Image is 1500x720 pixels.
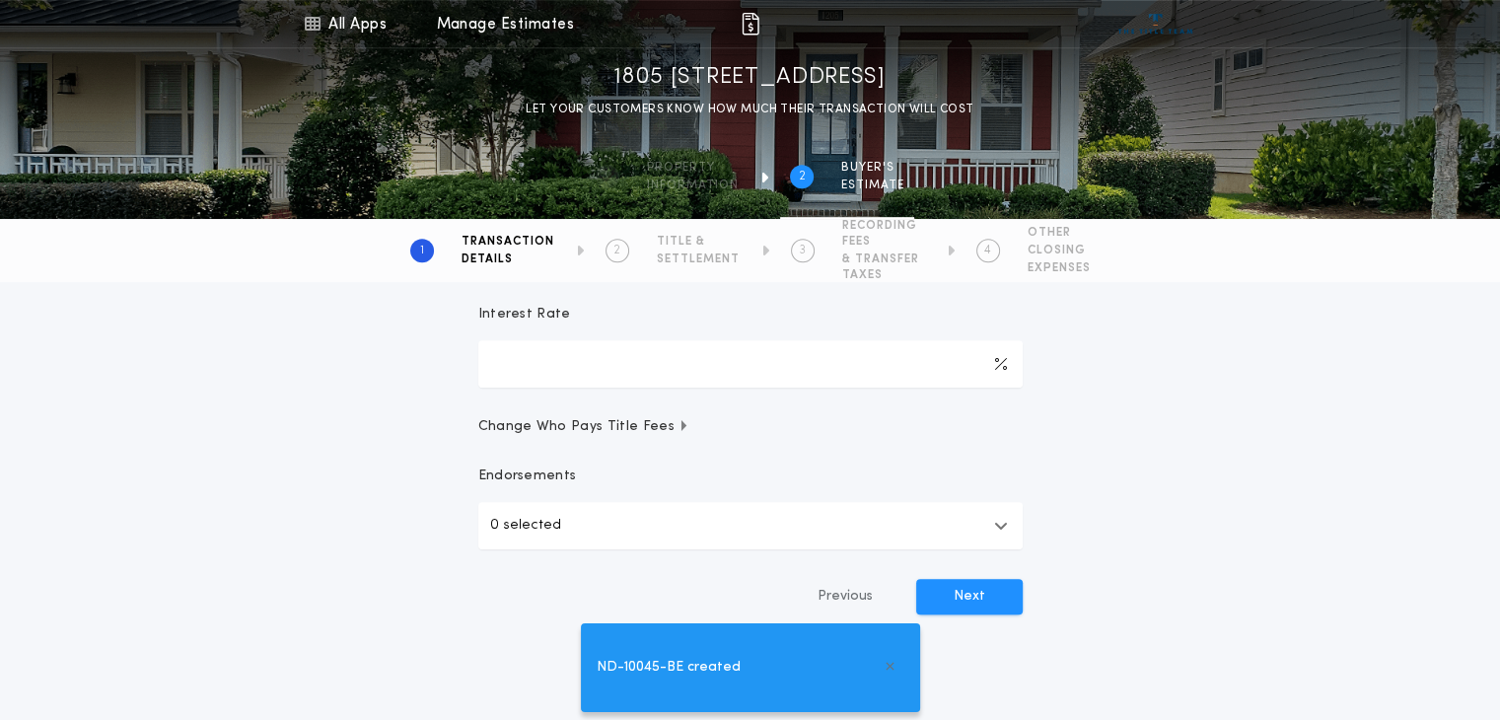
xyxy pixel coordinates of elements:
span: TRANSACTION [462,234,554,250]
h2: 1 [420,243,424,258]
span: SETTLEMENT [657,252,740,267]
button: Previous [778,579,912,614]
p: 0 selected [490,514,561,538]
h1: 1805 [STREET_ADDRESS] [614,62,885,94]
span: EXPENSES [1028,260,1091,276]
span: CLOSING [1028,243,1091,258]
h2: 2 [613,243,620,258]
span: & TRANSFER TAXES [842,252,925,283]
img: img [739,12,762,36]
span: RECORDING FEES [842,218,925,250]
h2: 3 [799,243,806,258]
p: Endorsements [478,467,1023,486]
p: Interest Rate [478,305,571,324]
span: information [647,178,739,193]
img: vs-icon [1118,14,1192,34]
span: ND-10045-BE created [597,657,741,679]
span: DETAILS [462,252,554,267]
h2: 2 [799,169,806,184]
span: Change Who Pays Title Fees [478,417,690,437]
span: OTHER [1028,225,1091,241]
button: Next [916,579,1023,614]
span: ESTIMATE [841,178,904,193]
span: BUYER'S [841,160,904,176]
button: Change Who Pays Title Fees [478,417,1023,437]
h2: 4 [984,243,991,258]
span: Property [647,160,739,176]
span: TITLE & [657,234,740,250]
input: Interest Rate [478,340,1023,388]
button: 0 selected [478,502,1023,549]
p: LET YOUR CUSTOMERS KNOW HOW MUCH THEIR TRANSACTION WILL COST [526,100,973,119]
